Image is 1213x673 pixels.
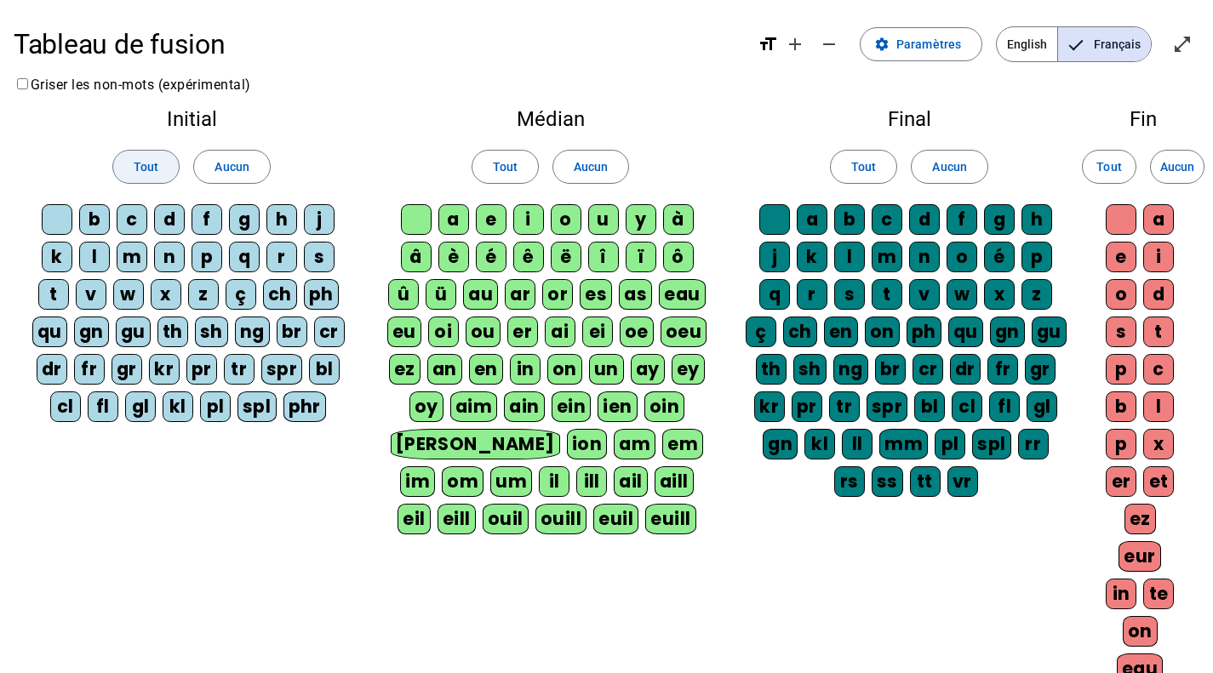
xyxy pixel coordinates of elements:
[76,279,106,310] div: v
[626,242,656,272] div: ï
[1058,27,1151,61] span: Français
[910,466,941,497] div: tt
[14,17,744,71] h1: Tableau de fusion
[914,391,945,422] div: bl
[427,354,462,385] div: an
[438,504,476,534] div: eill
[186,354,217,385] div: pr
[662,429,703,459] div: em
[947,466,978,497] div: vr
[1027,391,1057,422] div: gl
[1106,317,1136,347] div: s
[1032,317,1067,347] div: gu
[909,204,940,235] div: d
[505,279,535,310] div: ar
[1150,150,1204,184] button: Aucun
[466,317,501,347] div: ou
[428,317,459,347] div: oi
[1143,204,1174,235] div: a
[200,391,231,422] div: pl
[659,279,706,310] div: eau
[545,317,575,347] div: ai
[872,279,902,310] div: t
[1106,579,1136,609] div: in
[588,204,619,235] div: u
[438,204,469,235] div: a
[631,354,665,385] div: ay
[88,391,118,422] div: fl
[947,279,977,310] div: w
[872,242,902,272] div: m
[947,204,977,235] div: f
[785,34,805,54] mat-icon: add
[851,157,876,177] span: Tout
[834,279,865,310] div: s
[266,242,297,272] div: r
[879,429,928,459] div: mm
[1106,429,1136,459] div: p
[619,279,652,310] div: as
[79,242,110,272] div: l
[493,157,518,177] span: Tout
[833,354,868,385] div: ng
[400,466,435,497] div: im
[792,391,822,422] div: pr
[745,109,1073,129] h2: Final
[263,279,297,310] div: ch
[990,317,1025,347] div: gn
[195,317,228,347] div: sh
[229,204,260,235] div: g
[314,317,345,347] div: cr
[1021,279,1052,310] div: z
[626,204,656,235] div: y
[797,279,827,310] div: r
[552,391,592,422] div: ein
[463,279,498,310] div: au
[391,429,560,459] div: [PERSON_NAME]
[283,391,327,422] div: phr
[476,204,506,235] div: e
[409,391,443,422] div: oy
[952,391,982,422] div: cl
[112,354,142,385] div: gr
[582,317,613,347] div: ei
[672,354,705,385] div: ey
[513,242,544,272] div: ê
[1021,204,1052,235] div: h
[834,242,865,272] div: l
[116,317,151,347] div: gu
[576,466,607,497] div: ill
[948,317,983,347] div: qu
[663,204,694,235] div: à
[1143,579,1174,609] div: te
[1101,109,1186,129] h2: Fin
[151,279,181,310] div: x
[469,354,503,385] div: en
[113,279,144,310] div: w
[763,429,798,459] div: gn
[593,504,638,534] div: euil
[783,317,817,347] div: ch
[567,429,608,459] div: ion
[663,242,694,272] div: ô
[574,157,608,177] span: Aucun
[758,34,778,54] mat-icon: format_size
[1106,242,1136,272] div: e
[589,354,624,385] div: un
[819,34,839,54] mat-icon: remove
[896,34,961,54] span: Paramètres
[542,279,573,310] div: or
[438,242,469,272] div: è
[507,317,538,347] div: er
[759,279,790,310] div: q
[38,279,69,310] div: t
[192,204,222,235] div: f
[504,391,545,422] div: ain
[872,204,902,235] div: c
[193,150,270,184] button: Aucun
[984,204,1015,235] div: g
[935,429,965,459] div: pl
[756,354,787,385] div: th
[950,354,981,385] div: dr
[551,204,581,235] div: o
